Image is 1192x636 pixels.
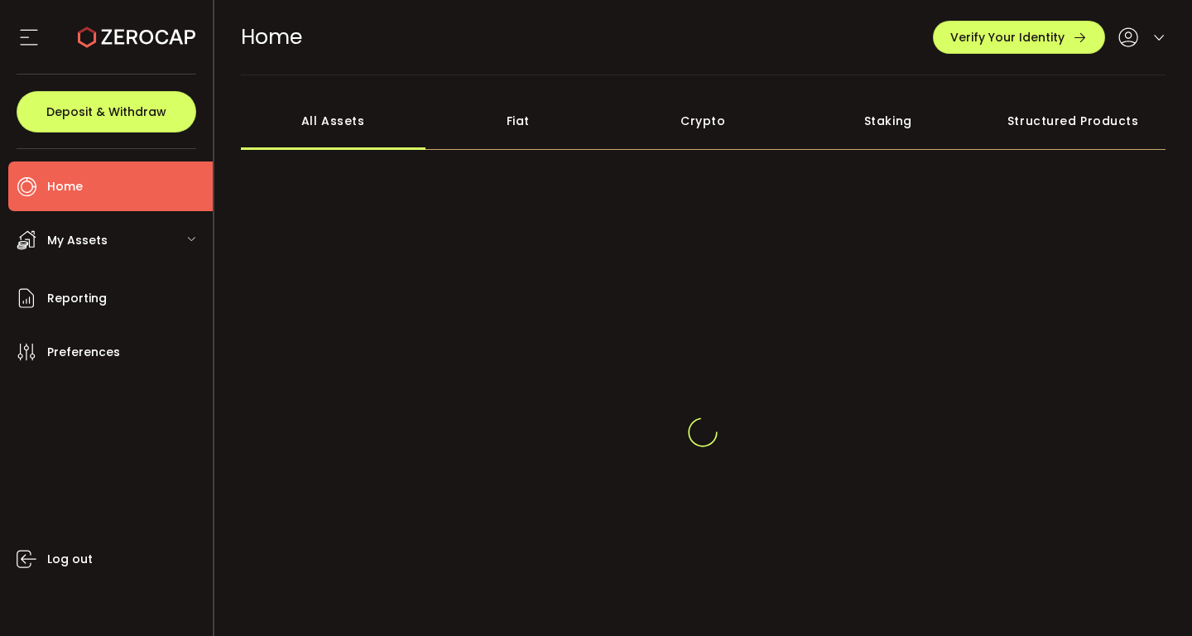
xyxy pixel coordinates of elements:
[241,22,302,51] span: Home
[425,92,611,150] div: Fiat
[47,175,83,199] span: Home
[47,229,108,253] span: My Assets
[17,91,196,132] button: Deposit & Withdraw
[611,92,796,150] div: Crypto
[47,287,107,311] span: Reporting
[981,92,1166,150] div: Structured Products
[241,92,426,150] div: All Assets
[46,106,166,118] span: Deposit & Withdraw
[47,547,93,571] span: Log out
[933,21,1105,54] button: Verify Your Identity
[47,340,120,364] span: Preferences
[950,31,1065,43] span: Verify Your Identity
[795,92,981,150] div: Staking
